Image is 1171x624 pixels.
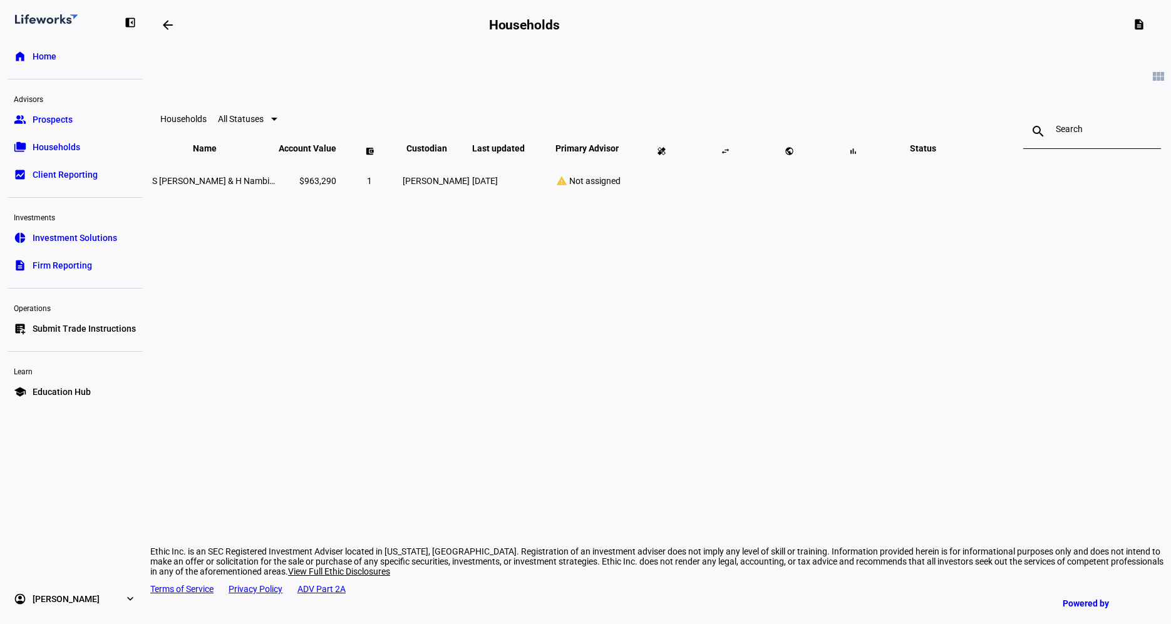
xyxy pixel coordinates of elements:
[150,584,214,594] a: Terms of Service
[403,176,470,186] span: [PERSON_NAME]
[33,50,56,63] span: Home
[33,593,100,605] span: [PERSON_NAME]
[152,176,307,186] span: S Jagadeesan & H Nambiraghavan
[900,143,946,153] span: Status
[8,162,143,187] a: bid_landscapeClient Reporting
[14,141,26,153] eth-mat-symbol: folder_copy
[8,253,143,278] a: descriptionFirm Reporting
[14,259,26,272] eth-mat-symbol: description
[554,175,569,187] mat-icon: warning
[8,362,143,379] div: Learn
[150,546,1171,576] div: Ethic Inc. is an SEC Registered Investment Adviser located in [US_STATE], [GEOGRAPHIC_DATA]. Regi...
[14,50,26,63] eth-mat-symbol: home
[33,232,117,244] span: Investment Solutions
[1023,124,1053,139] mat-icon: search
[406,143,466,153] span: Custodian
[33,322,136,335] span: Submit Trade Instructions
[8,225,143,250] a: pie_chartInvestment Solutions
[33,386,91,398] span: Education Hub
[193,143,235,153] span: Name
[472,143,544,153] span: Last updated
[33,141,80,153] span: Households
[160,18,175,33] mat-icon: arrow_backwards
[278,158,337,203] td: $963,290
[8,135,143,160] a: folder_copyHouseholds
[546,175,628,187] div: Not assigned
[14,593,26,605] eth-mat-symbol: account_circle
[14,113,26,126] eth-mat-symbol: group
[8,299,143,316] div: Operations
[124,593,137,605] eth-mat-symbol: expand_more
[33,168,98,181] span: Client Reporting
[8,208,143,225] div: Investments
[546,143,628,153] span: Primary Advisor
[1151,69,1166,84] mat-icon: view_module
[8,44,143,69] a: homeHome
[14,232,26,244] eth-mat-symbol: pie_chart
[367,176,372,186] span: 1
[124,16,137,29] eth-mat-symbol: left_panel_close
[472,176,498,186] span: [DATE]
[288,566,390,576] span: View Full Ethic Disclosures
[33,259,92,272] span: Firm Reporting
[279,143,336,153] span: Account Value
[8,107,143,132] a: groupProspects
[297,584,346,594] a: ADV Part 2A
[14,168,26,181] eth-mat-symbol: bid_landscape
[14,386,26,398] eth-mat-symbol: school
[229,584,282,594] a: Privacy Policy
[218,114,264,124] span: All Statuses
[8,90,143,107] div: Advisors
[489,18,560,33] h2: Households
[1133,18,1145,31] mat-icon: description
[33,113,73,126] span: Prospects
[160,114,207,124] eth-data-table-title: Households
[14,322,26,335] eth-mat-symbol: list_alt_add
[1056,591,1152,615] a: Powered by
[1056,124,1128,134] input: Search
